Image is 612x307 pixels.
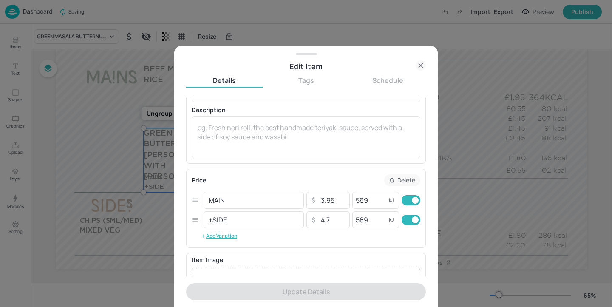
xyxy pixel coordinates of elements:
p: Price [192,177,206,183]
p: Description [192,107,420,113]
button: Schedule [349,76,426,85]
input: 429 [352,211,386,228]
p: kJ [389,217,394,223]
p: Delete [397,177,415,183]
button: Details [186,76,263,85]
p: Item Image [192,257,420,263]
input: eg. Small [204,211,304,228]
input: 429 [352,192,386,209]
button: Add Variation [192,230,246,242]
p: kJ [389,197,394,203]
button: Delete [384,174,420,186]
button: Tags [268,76,344,85]
input: 10 [317,192,347,209]
input: 10 [317,211,347,228]
input: eg. Small [204,192,304,209]
div: Edit Item [186,60,426,72]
